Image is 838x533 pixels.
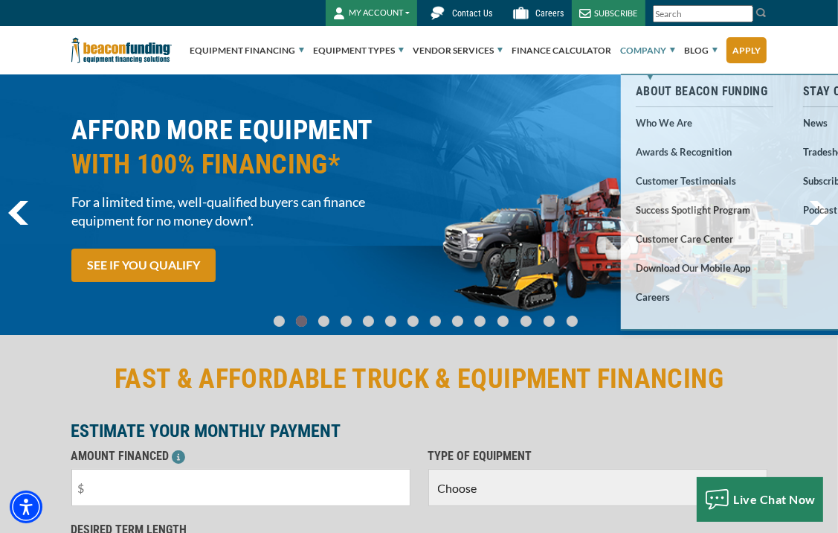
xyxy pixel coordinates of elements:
[755,7,767,19] img: Search
[427,315,445,328] a: Go To Slide 7
[10,491,42,523] div: Accessibility Menu
[428,447,767,465] p: TYPE OF EQUIPMENT
[382,315,400,328] a: Go To Slide 5
[313,27,404,74] a: Equipment Types
[636,229,773,248] a: Customer Care Center
[697,477,824,522] button: Live Chat Now
[8,201,28,225] a: previous
[449,315,467,328] a: Go To Slide 8
[636,171,773,190] a: Customer Testimonials
[71,147,410,182] span: WITH 100% FINANCING*
[413,27,503,74] a: Vendor Services
[636,83,773,100] a: About Beacon Funding
[338,315,355,328] a: Go To Slide 3
[71,362,767,396] h2: FAST & AFFORDABLE TRUCK & EQUIPMENT FINANCING
[71,249,216,282] a: SEE IF YOU QUALIFY
[71,422,767,440] p: ESTIMATE YOUR MONTHLY PAYMENT
[540,315,558,328] a: Go To Slide 12
[738,8,750,20] a: Clear search text
[71,113,410,182] h2: AFFORD MORE EQUIPMENT
[636,113,773,132] a: Who We Are
[271,315,289,328] a: Go To Slide 0
[190,27,304,74] a: Equipment Financing
[315,315,333,328] a: Go To Slide 2
[636,142,773,161] a: Awards & Recognition
[71,447,410,465] p: AMOUNT FINANCED
[471,315,489,328] a: Go To Slide 9
[71,469,410,506] input: $
[620,27,675,74] a: Company
[405,315,422,328] a: Go To Slide 6
[8,201,28,225] img: Left Navigator
[494,315,512,328] a: Go To Slide 10
[726,37,767,63] a: Apply
[536,8,564,19] span: Careers
[653,5,753,22] input: Search
[684,27,718,74] a: Blog
[71,26,173,74] img: Beacon Funding Corporation logo
[512,27,611,74] a: Finance Calculator
[636,258,773,277] a: Download our Mobile App
[636,200,773,219] a: Success Spotlight Program
[563,315,581,328] a: Go To Slide 13
[293,315,311,328] a: Go To Slide 1
[636,287,773,306] a: Careers
[360,315,378,328] a: Go To Slide 4
[453,8,493,19] span: Contact Us
[734,492,816,506] span: Live Chat Now
[71,193,410,230] span: For a limited time, well-qualified buyers can finance equipment for no money down*.
[517,315,535,328] a: Go To Slide 11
